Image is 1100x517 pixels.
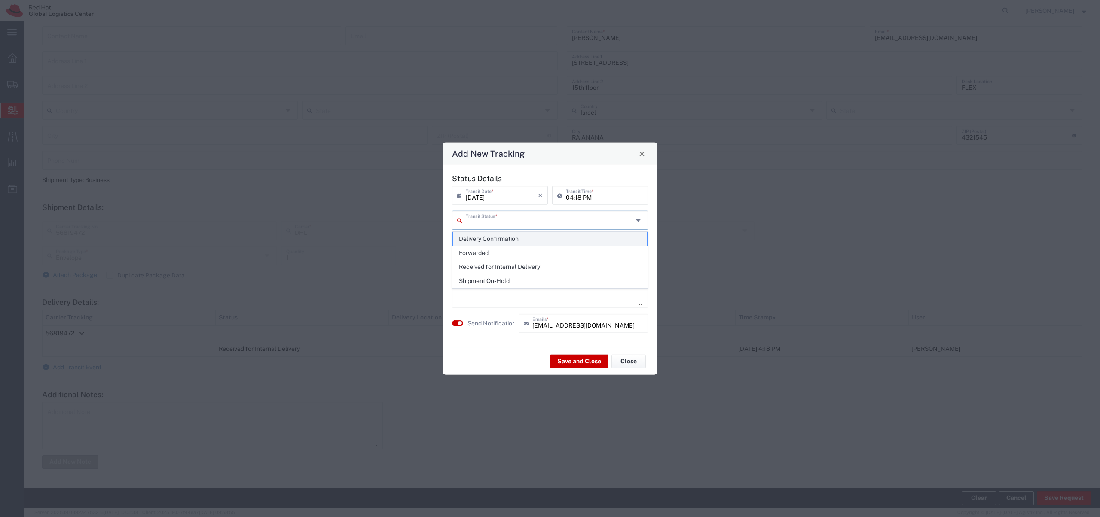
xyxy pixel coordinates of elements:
span: Forwarded [453,246,647,260]
button: Save and Close [550,354,608,368]
button: Close [636,148,648,160]
span: Received for Internal Delivery [453,260,647,274]
h5: Status Details [452,174,648,183]
span: Shipment On-Hold [453,274,647,288]
label: Send Notification [467,319,516,328]
i: × [538,189,543,202]
agx-label: Send Notification [467,319,514,328]
button: Close [611,354,646,368]
span: Delivery Confirmation [453,232,647,246]
h4: Add New Tracking [452,147,525,160]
